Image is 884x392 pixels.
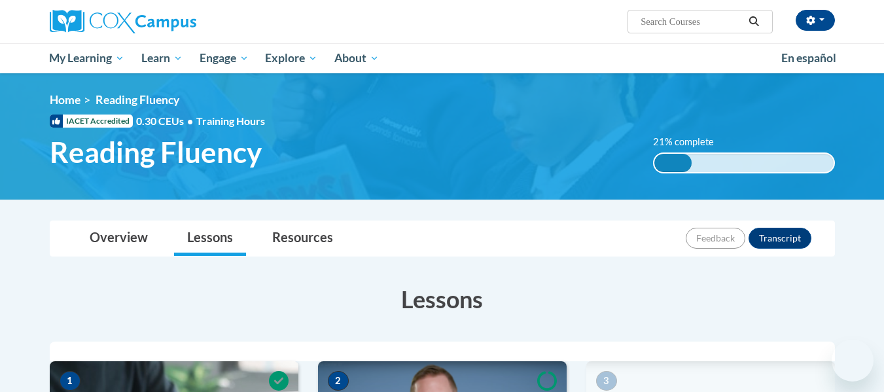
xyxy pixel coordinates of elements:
[653,135,728,149] label: 21% complete
[77,221,161,256] a: Overview
[50,115,133,128] span: IACET Accredited
[328,371,349,391] span: 2
[50,10,298,33] a: Cox Campus
[832,340,874,382] iframe: Button to launch messaging window
[781,51,836,65] span: En español
[187,115,193,127] span: •
[136,114,196,128] span: 0.30 CEUs
[326,43,387,73] a: About
[744,14,764,29] button: Search
[200,50,249,66] span: Engage
[796,10,835,31] button: Account Settings
[265,50,317,66] span: Explore
[60,371,80,391] span: 1
[749,228,811,249] button: Transcript
[41,43,133,73] a: My Learning
[141,50,183,66] span: Learn
[191,43,257,73] a: Engage
[30,43,855,73] div: Main menu
[96,93,179,107] span: Reading Fluency
[654,154,692,172] div: 21% complete
[133,43,191,73] a: Learn
[686,228,745,249] button: Feedback
[174,221,246,256] a: Lessons
[596,371,617,391] span: 3
[639,14,744,29] input: Search Courses
[196,115,265,127] span: Training Hours
[334,50,379,66] span: About
[256,43,326,73] a: Explore
[773,45,845,72] a: En español
[50,135,262,169] span: Reading Fluency
[50,10,196,33] img: Cox Campus
[50,93,80,107] a: Home
[259,221,346,256] a: Resources
[50,283,835,315] h3: Lessons
[49,50,124,66] span: My Learning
